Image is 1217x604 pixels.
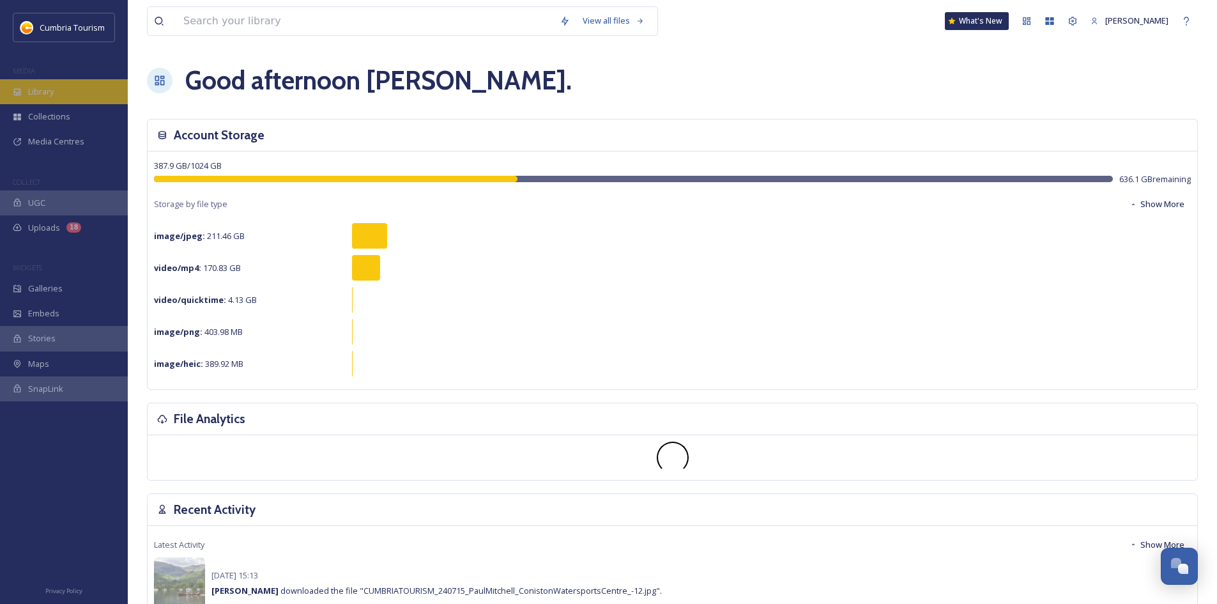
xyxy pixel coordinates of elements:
[154,230,245,242] span: 211.46 GB
[154,262,241,274] span: 170.83 GB
[66,222,81,233] div: 18
[1123,532,1191,557] button: Show More
[1105,15,1168,26] span: [PERSON_NAME]
[154,358,203,369] strong: image/heic :
[154,539,204,551] span: Latest Activity
[154,294,257,306] span: 4.13 GB
[20,21,33,34] img: images.jpg
[13,177,40,187] span: COLLECT
[154,230,205,242] strong: image/jpeg :
[177,7,553,35] input: Search your library
[40,22,105,33] span: Cumbria Tourism
[211,569,258,581] span: [DATE] 15:13
[28,197,45,209] span: UGC
[185,61,572,100] h1: Good afternoon [PERSON_NAME] .
[154,160,222,171] span: 387.9 GB / 1024 GB
[174,410,245,428] h3: File Analytics
[28,307,59,320] span: Embeds
[154,294,226,306] strong: video/quicktime :
[174,500,256,519] h3: Recent Activity
[28,283,63,295] span: Galleries
[13,263,42,272] span: WIDGETS
[45,582,82,598] a: Privacy Policy
[945,12,1009,30] a: What's New
[211,585,662,596] span: downloaded the file "CUMBRIATOURISM_240715_PaulMitchell_ConistonWatersportsCentre_-12.jpg".
[28,358,49,370] span: Maps
[154,326,203,337] strong: image/png :
[1084,8,1175,33] a: [PERSON_NAME]
[45,587,82,595] span: Privacy Policy
[154,262,201,274] strong: video/mp4 :
[28,383,63,395] span: SnapLink
[154,358,243,369] span: 389.92 MB
[1119,173,1191,185] span: 636.1 GB remaining
[28,136,84,148] span: Media Centres
[174,126,264,144] h3: Account Storage
[154,198,227,210] span: Storage by file type
[28,111,70,123] span: Collections
[1161,548,1198,585] button: Open Chat
[1123,192,1191,217] button: Show More
[154,326,243,337] span: 403.98 MB
[211,585,279,596] strong: [PERSON_NAME]
[13,66,35,75] span: MEDIA
[28,332,56,345] span: Stories
[576,8,651,33] a: View all files
[28,222,60,234] span: Uploads
[28,86,54,98] span: Library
